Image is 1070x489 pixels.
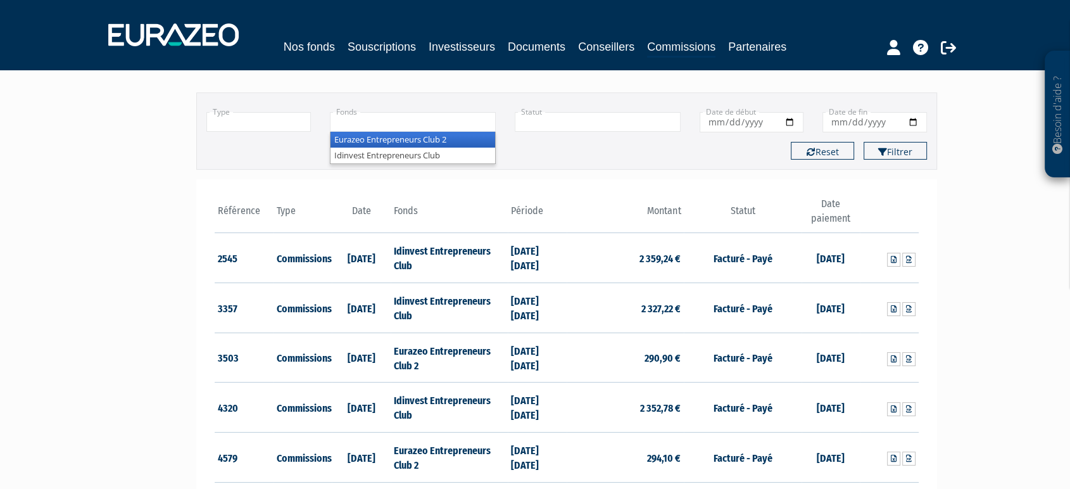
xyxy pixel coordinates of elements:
td: Facturé - Payé [684,433,801,483]
td: 4579 [215,433,274,483]
td: Commissions [274,283,332,333]
td: Commissions [274,383,332,433]
td: Idinvest Entrepreneurs Club [391,383,508,433]
td: Eurazeo Entrepreneurs Club 2 [391,433,508,483]
td: Commissions [274,333,332,383]
td: 2 359,24 € [567,233,684,283]
td: [DATE] [DATE] [508,383,567,433]
th: Type [274,197,332,233]
td: [DATE] [802,433,860,483]
td: 4320 [215,383,274,433]
p: Besoin d'aide ? [1050,58,1065,172]
th: Montant [567,197,684,233]
td: [DATE] [DATE] [508,283,567,333]
td: 290,90 € [567,333,684,383]
a: Commissions [647,38,715,58]
td: [DATE] [332,233,391,283]
td: [DATE] [DATE] [508,233,567,283]
td: [DATE] [802,283,860,333]
td: Facturé - Payé [684,333,801,383]
th: Date paiement [802,197,860,233]
td: [DATE] [332,433,391,483]
td: Eurazeo Entrepreneurs Club 2 [391,333,508,383]
a: Conseillers [578,38,634,56]
td: [DATE] [332,283,391,333]
button: Filtrer [864,142,927,160]
td: [DATE] [DATE] [508,333,567,383]
td: Facturé - Payé [684,283,801,333]
td: [DATE] [802,383,860,433]
td: [DATE] [802,333,860,383]
a: Investisseurs [429,38,495,56]
td: [DATE] [DATE] [508,433,567,483]
li: Idinvest Entrepreneurs Club [330,148,495,163]
th: Date [332,197,391,233]
td: Idinvest Entrepreneurs Club [391,233,508,283]
td: Facturé - Payé [684,233,801,283]
td: 2545 [215,233,274,283]
a: Souscriptions [348,38,416,56]
td: 2 327,22 € [567,283,684,333]
td: 294,10 € [567,433,684,483]
td: [DATE] [802,233,860,283]
td: [DATE] [332,333,391,383]
td: Facturé - Payé [684,383,801,433]
th: Statut [684,197,801,233]
td: 3503 [215,333,274,383]
th: Fonds [391,197,508,233]
td: Commissions [274,433,332,483]
td: 2 352,78 € [567,383,684,433]
a: Partenaires [728,38,786,56]
th: Période [508,197,567,233]
td: Idinvest Entrepreneurs Club [391,283,508,333]
a: Nos fonds [284,38,335,56]
td: [DATE] [332,383,391,433]
button: Reset [791,142,854,160]
td: Commissions [274,233,332,283]
th: Référence [215,197,274,233]
a: Documents [508,38,565,56]
td: 3357 [215,283,274,333]
img: 1732889491-logotype_eurazeo_blanc_rvb.png [108,23,239,46]
li: Eurazeo Entrepreneurs Club 2 [330,132,495,148]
